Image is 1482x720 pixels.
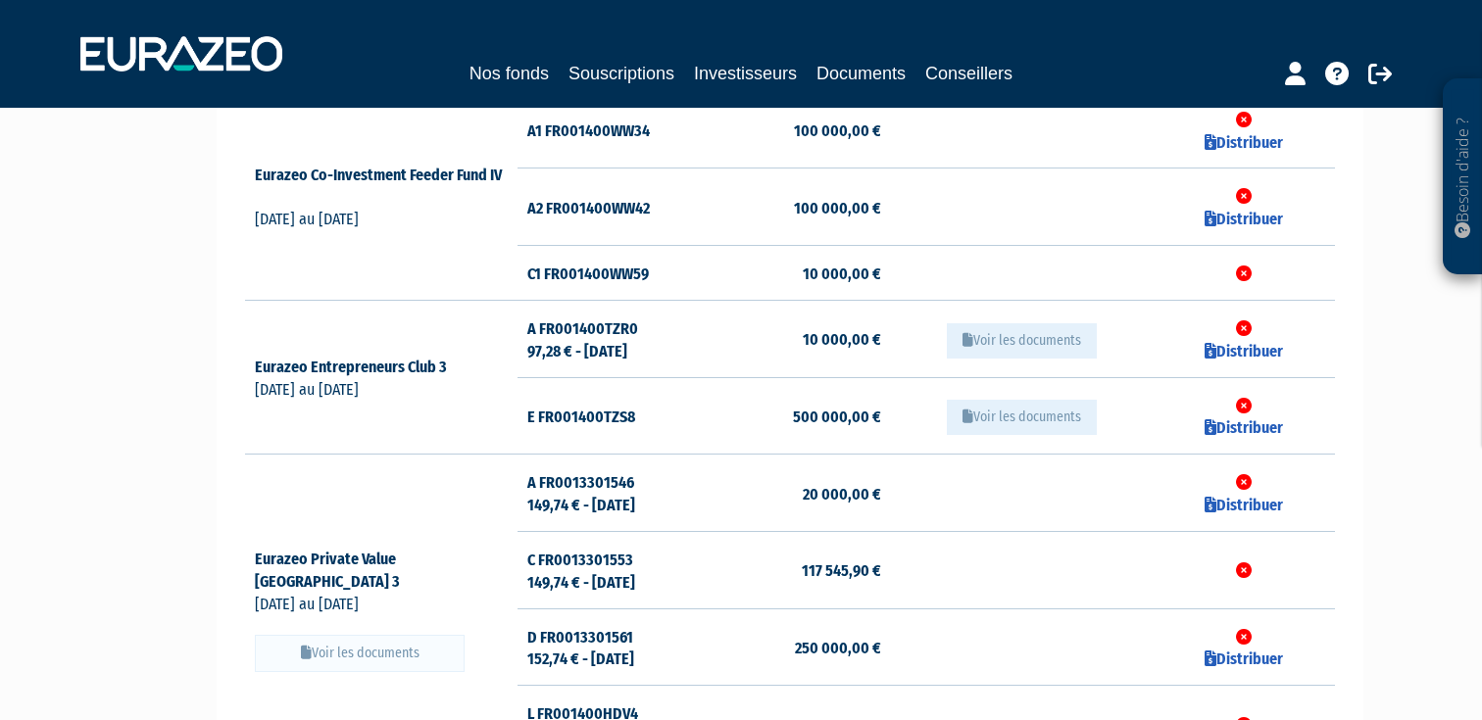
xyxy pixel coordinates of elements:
a: Souscriptions [568,60,674,87]
td: E FR001400TZS8 [518,377,699,455]
td: 100 000,00 € [699,91,880,168]
a: Conseillers [925,60,1013,87]
td: A FR001400TZR0 97,28 € - [DATE] [518,300,699,377]
td: 117 545,90 € [699,531,880,608]
td: A1 FR001400WW34 [518,91,699,168]
a: Eurazeo Co-Investment Feeder Fund IV [255,166,502,207]
a: Distribuer [1205,496,1283,514]
td: C1 FR001400WW59 [518,246,699,301]
td: 20 000,00 € [699,455,880,532]
a: Distribuer [1205,342,1283,360]
td: D FR0013301561 152,74 € - [DATE] [518,608,699,686]
span: [DATE] au [DATE] [255,210,359,228]
button: Voir les documents [947,323,1097,359]
img: 1732889491-logotype_eurazeo_blanc_rvb.png [80,36,282,72]
a: Investisseurs [694,60,797,87]
button: Voir les documents [255,635,465,672]
td: A FR0013301546 149,74 € - [DATE] [518,455,699,532]
p: Besoin d'aide ? [1452,89,1474,265]
td: C FR0013301553 149,74 € - [DATE] [518,531,699,608]
span: [DATE] au [DATE] [255,595,359,613]
a: Distribuer [1205,133,1283,152]
a: Nos fonds [469,60,549,87]
td: 500 000,00 € [699,377,880,455]
td: 250 000,00 € [699,608,880,686]
a: Distribuer [1205,418,1283,437]
a: Distribuer [1205,649,1283,668]
a: Eurazeo Entrepreneurs Club 3 [255,358,465,376]
td: A2 FR001400WW42 [518,168,699,246]
button: Voir les documents [947,400,1097,435]
td: 100 000,00 € [699,168,880,246]
a: Distribuer [1205,210,1283,228]
td: 10 000,00 € [699,246,880,301]
a: Documents [816,60,906,87]
td: 10 000,00 € [699,300,880,377]
span: [DATE] au [DATE] [255,380,359,399]
a: Eurazeo Private Value [GEOGRAPHIC_DATA] 3 [255,550,418,591]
